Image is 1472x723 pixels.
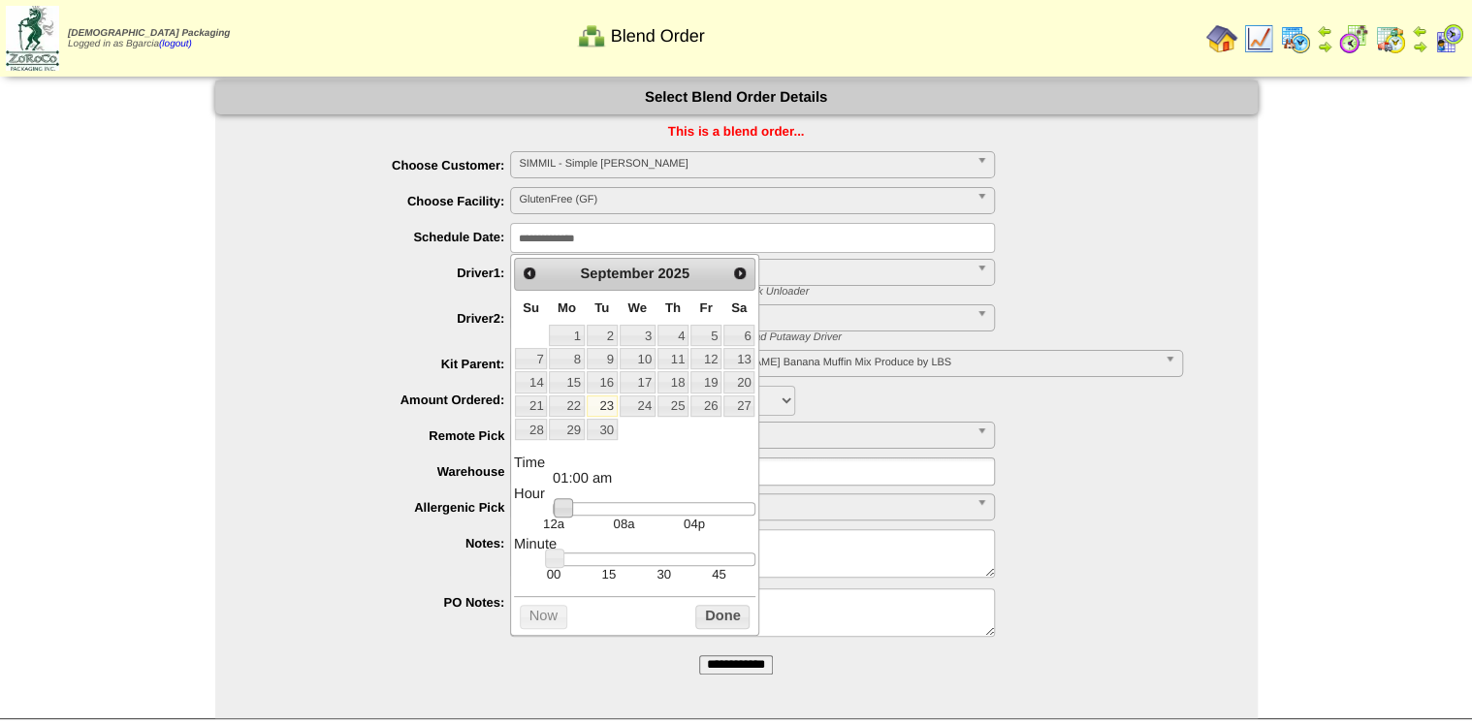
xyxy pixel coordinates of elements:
[527,566,582,582] td: 00
[523,300,539,315] span: Sunday
[594,300,609,315] span: Tuesday
[589,516,658,532] td: 08a
[1338,23,1369,54] img: calendarblend.gif
[215,80,1258,114] div: Select Blend Order Details
[587,348,618,369] a: 9
[690,371,721,393] a: 19
[620,395,656,417] a: 24
[254,230,511,244] label: Schedule Date:
[254,428,511,443] label: Remote Pick
[254,393,511,407] label: Amount Ordered:
[519,152,969,175] span: SIMMIL - Simple [PERSON_NAME]
[587,419,618,440] a: 30
[636,566,691,582] td: 30
[587,395,618,417] a: 23
[549,395,584,417] a: 22
[1412,39,1427,54] img: arrowright.gif
[627,300,647,315] span: Wednesday
[657,395,688,417] a: 25
[514,456,755,471] dt: Time
[68,28,230,49] span: Logged in as Bgarcia
[254,311,511,326] label: Driver2:
[657,371,688,393] a: 18
[549,419,584,440] a: 29
[254,595,511,610] label: PO Notes:
[549,348,584,369] a: 8
[254,500,511,515] label: Allergenic Pick
[620,348,656,369] a: 10
[699,300,712,315] span: Friday
[723,371,754,393] a: 20
[691,566,747,582] td: 45
[723,325,754,346] a: 6
[1243,23,1274,54] img: line_graph.gif
[727,261,752,286] a: Next
[657,348,688,369] a: 11
[576,20,607,51] img: network.png
[514,487,755,502] dt: Hour
[690,348,721,369] a: 12
[159,39,192,49] a: (logout)
[519,188,969,211] span: GlutenFree (GF)
[515,395,547,417] a: 21
[215,124,1258,139] div: This is a blend order...
[1433,23,1464,54] img: calendarcustomer.gif
[517,261,542,286] a: Prev
[549,325,584,346] a: 1
[254,536,511,550] label: Notes:
[254,194,511,208] label: Choose Facility:
[1412,23,1427,39] img: arrowleft.gif
[558,300,576,315] span: Monday
[665,300,681,315] span: Thursday
[515,371,547,393] a: 14
[690,395,721,417] a: 26
[690,325,721,346] a: 5
[68,28,230,39] span: [DEMOGRAPHIC_DATA] Packaging
[522,266,537,281] span: Prev
[587,325,618,346] a: 2
[496,331,1258,343] div: * Driver 2: Shipment Truck Loader OR Receiving Load Putaway Driver
[549,371,584,393] a: 15
[1375,23,1406,54] img: calendarinout.gif
[254,266,511,280] label: Driver1:
[723,348,754,369] a: 13
[520,605,567,629] button: Now
[1206,23,1237,54] img: home.gif
[6,6,59,71] img: zoroco-logo-small.webp
[731,300,747,315] span: Saturday
[657,325,688,346] a: 4
[514,537,755,552] dt: Minute
[723,395,754,417] a: 27
[620,371,656,393] a: 17
[1280,23,1311,54] img: calendarprod.gif
[659,516,729,532] td: 04p
[519,351,1156,374] span: 15-00242: WIP-for CARTON Simple [PERSON_NAME] Banana Muffin Mix Produce by LBS
[657,267,689,282] span: 2025
[587,371,618,393] a: 16
[515,419,547,440] a: 28
[1317,23,1332,39] img: arrowleft.gif
[1317,39,1332,54] img: arrowright.gif
[519,516,589,532] td: 12a
[553,471,755,487] dd: 01:00 am
[611,26,705,47] span: Blend Order
[580,267,654,282] span: September
[695,605,750,629] button: Done
[496,286,1258,298] div: * Driver 1: Shipment Load Picker OR Receiving Truck Unloader
[254,464,511,479] label: Warehouse
[515,348,547,369] a: 7
[620,325,656,346] a: 3
[732,266,748,281] span: Next
[254,357,511,371] label: Kit Parent:
[581,566,636,582] td: 15
[254,158,511,173] label: Choose Customer:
